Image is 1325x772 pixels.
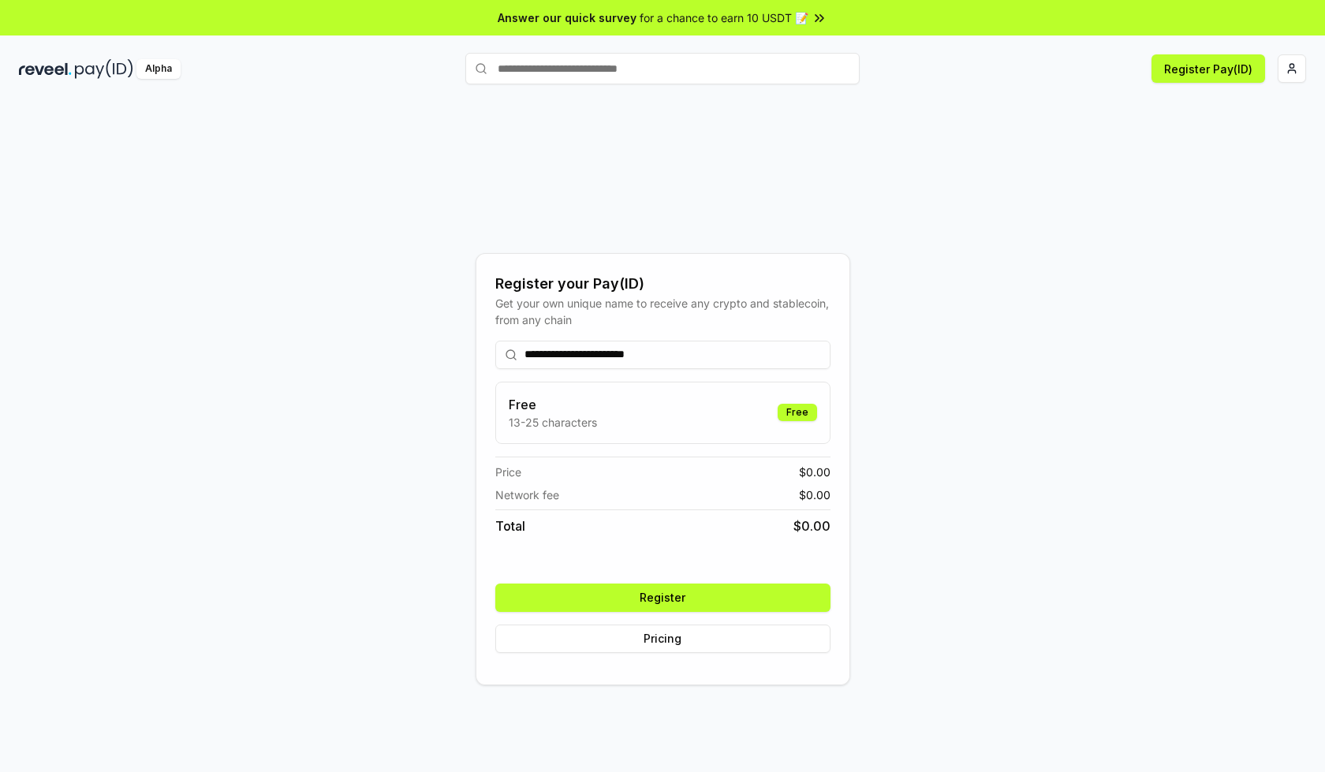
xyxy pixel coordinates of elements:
img: pay_id [75,59,133,79]
div: Free [778,404,817,421]
h3: Free [509,395,597,414]
div: Register your Pay(ID) [495,273,830,295]
span: Price [495,464,521,480]
div: Alpha [136,59,181,79]
span: $ 0.00 [799,464,830,480]
button: Register [495,584,830,612]
button: Register Pay(ID) [1151,54,1265,83]
span: for a chance to earn 10 USDT 📝 [640,9,808,26]
span: $ 0.00 [799,487,830,503]
span: Total [495,517,525,535]
p: 13-25 characters [509,414,597,431]
img: reveel_dark [19,59,72,79]
span: Network fee [495,487,559,503]
span: $ 0.00 [793,517,830,535]
div: Get your own unique name to receive any crypto and stablecoin, from any chain [495,295,830,328]
button: Pricing [495,625,830,653]
span: Answer our quick survey [498,9,636,26]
